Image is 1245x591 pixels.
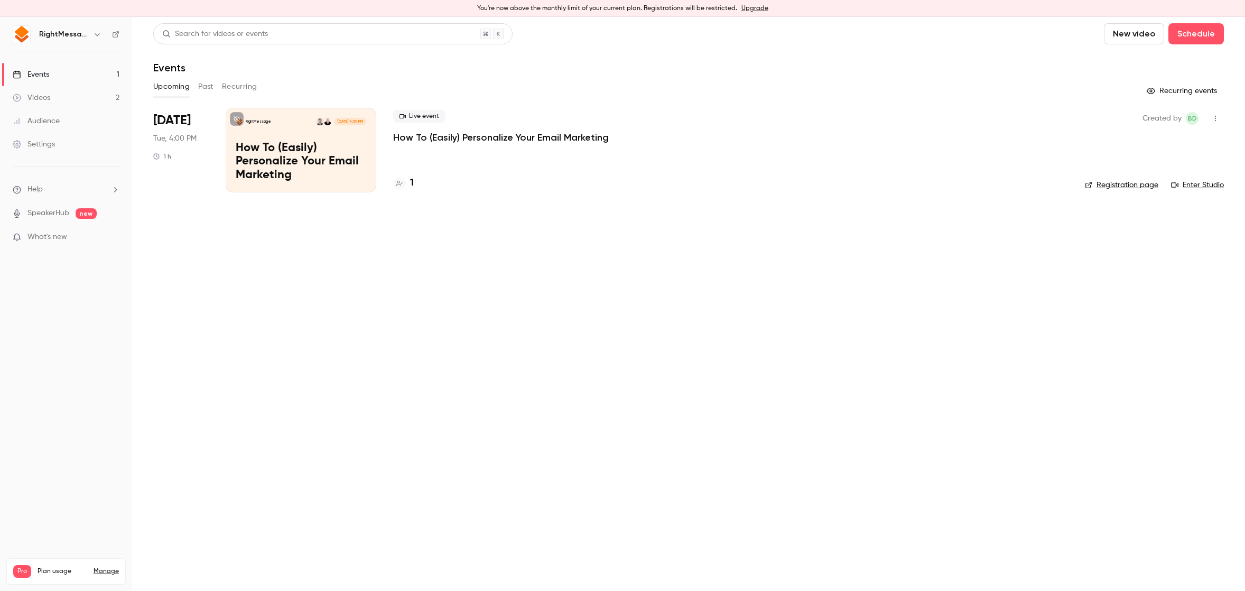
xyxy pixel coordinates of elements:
[153,152,171,161] div: 1 h
[153,108,209,192] div: Sep 23 Tue, 4:00 PM (Europe/London)
[13,93,50,103] div: Videos
[1142,112,1182,125] span: Created by
[410,176,414,190] h4: 1
[1142,82,1224,99] button: Recurring events
[1186,112,1198,125] span: Brennan Dunn
[107,233,119,242] iframe: Noticeable Trigger
[1168,23,1224,44] button: Schedule
[316,118,323,125] img: Brennan Dunn
[393,131,609,144] a: How To (Easily) Personalize Your Email Marketing
[222,78,257,95] button: Recurring
[13,69,49,80] div: Events
[236,142,366,182] p: How To (Easily) Personalize Your Email Marketing
[153,61,185,74] h1: Events
[1171,180,1224,190] a: Enter Studio
[1085,180,1158,190] a: Registration page
[153,78,190,95] button: Upcoming
[76,208,97,219] span: new
[1188,112,1197,125] span: BD
[153,133,197,144] span: Tue, 4:00 PM
[162,29,268,40] div: Search for videos or events
[39,29,89,40] h6: RightMessage
[198,78,213,95] button: Past
[27,184,43,195] span: Help
[393,110,445,123] span: Live event
[13,26,30,43] img: RightMessage
[226,108,376,192] a: How To (Easily) Personalize Your Email MarketingRightMessageChris OrzechowskiBrennan Dunn[DATE] 4...
[13,139,55,150] div: Settings
[13,116,60,126] div: Audience
[94,567,119,576] a: Manage
[741,4,768,13] a: Upgrade
[153,112,191,129] span: [DATE]
[246,119,271,124] p: RightMessage
[27,208,69,219] a: SpeakerHub
[334,118,366,125] span: [DATE] 4:00 PM
[27,232,67,243] span: What's new
[13,565,31,578] span: Pro
[13,184,119,195] li: help-dropdown-opener
[1104,23,1164,44] button: New video
[393,176,414,190] a: 1
[324,118,331,125] img: Chris Orzechowski
[38,567,87,576] span: Plan usage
